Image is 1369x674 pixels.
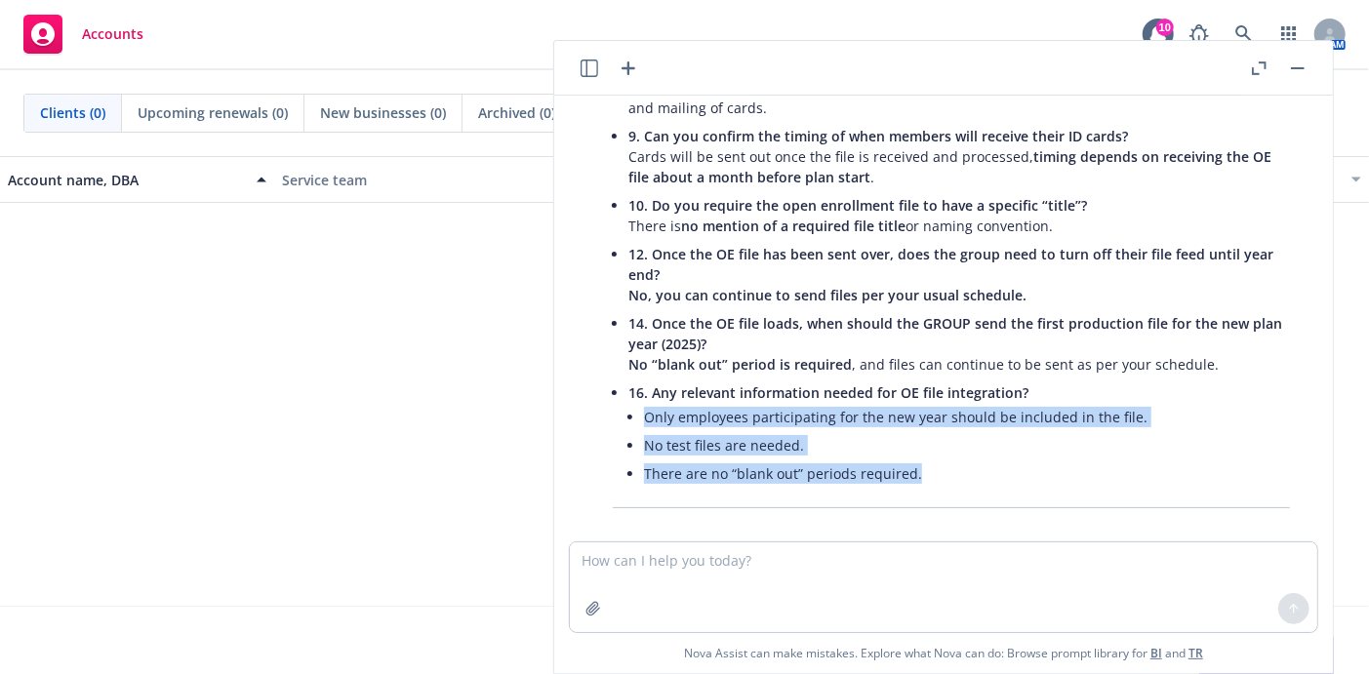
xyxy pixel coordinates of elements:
span: no mention of a required file title [681,217,906,235]
p: There is or naming convention. [628,195,1290,236]
span: Nova Assist can make mistakes. Explore what Nova can do: Browse prompt library for and [684,633,1203,673]
p: Cards will be sent out once the file is received and processed, . [628,126,1290,187]
span: 16. Any relevant information needed for OE file integration? [628,383,1028,402]
a: TR [1188,645,1203,661]
button: Active policies [547,156,822,203]
a: Report a Bug [1180,15,1219,54]
a: BI [1150,645,1162,661]
span: No “blank out” period is required [628,355,852,374]
span: 9. Can you confirm the timing of when members will receive their ID cards? [628,127,1128,145]
span: Archived (0) [478,102,555,123]
span: 14. Once the OE file loads, when should the GROUP send the first production file for the new plan... [628,314,1282,353]
button: Service team [274,156,548,203]
span: 10. Do you require the open enrollment file to have a specific “title”? [628,196,1087,215]
span: New businesses (0) [320,102,446,123]
a: Accounts [16,7,151,61]
li: There are no “blank out” periods required. [644,459,1290,488]
a: Search [1225,15,1264,54]
span: Upcoming renewals (0) [138,102,288,123]
span: 12. Once the OE file has been sent over, does the group need to turn off their file feed until ye... [628,245,1273,284]
span: Clients (0) [40,102,105,123]
li: No test files are needed. [644,431,1290,459]
div: Service team [282,170,541,190]
a: Switch app [1269,15,1309,54]
div: Account name, DBA [8,170,245,190]
div: 10 [1156,19,1174,36]
span: No, you can continue to send files per your usual schedule. [628,286,1027,304]
li: Only employees participating for the new year should be included in the file. [644,403,1290,431]
span: Accounts [82,26,143,42]
p: , and files can continue to be sent as per your schedule. [628,313,1290,375]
